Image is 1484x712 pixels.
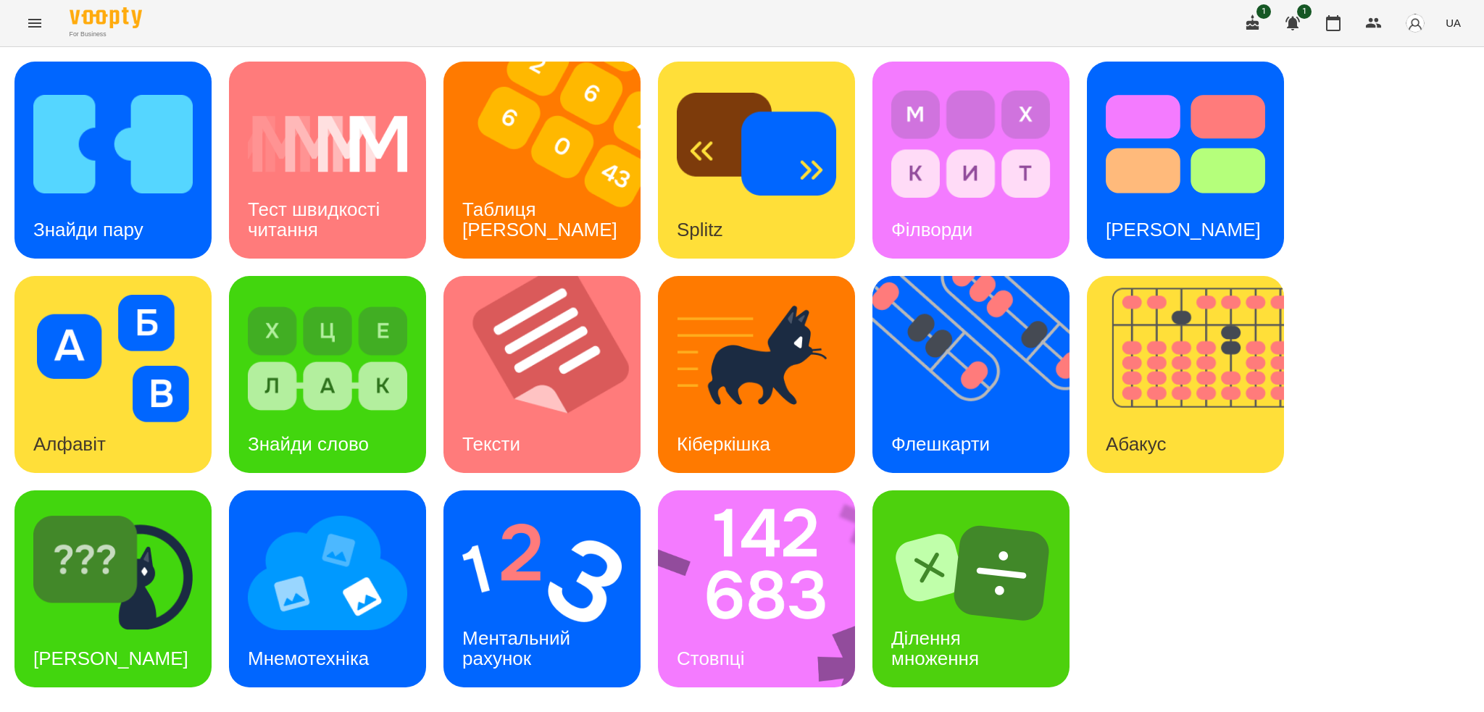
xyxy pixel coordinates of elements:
img: Тексти [443,276,659,473]
span: 1 [1297,4,1312,19]
h3: Знайди пару [33,219,143,240]
h3: Філворди [891,219,972,240]
a: Знайди словоЗнайди слово [229,276,426,473]
h3: Ментальний рахунок [462,627,575,669]
h3: Splitz [677,219,723,240]
a: Тест швидкості читанняТест швидкості читання [229,62,426,259]
img: Тест Струпа [1106,80,1265,208]
button: UA [1440,9,1467,36]
h3: Таблиця [PERSON_NAME] [462,198,617,240]
h3: Стовпці [677,648,744,669]
img: Флешкарти [872,276,1088,473]
img: Алфавіт [33,295,193,422]
a: ФлешкартиФлешкарти [872,276,1070,473]
h3: [PERSON_NAME] [1106,219,1261,240]
h3: Тест швидкості читання [248,198,385,240]
img: Тест швидкості читання [248,80,407,208]
h3: Тексти [462,433,520,455]
h3: [PERSON_NAME] [33,648,188,669]
a: КіберкішкаКіберкішка [658,276,855,473]
img: Філворди [891,80,1051,208]
h3: Алфавіт [33,433,106,455]
img: Знайди пару [33,80,193,208]
img: avatar_s.png [1405,13,1425,33]
h3: Абакус [1106,433,1166,455]
span: For Business [70,30,142,39]
a: Ділення множенняДілення множення [872,490,1070,687]
h3: Кіберкішка [677,433,770,455]
span: 1 [1256,4,1271,19]
a: ФілвордиФілворди [872,62,1070,259]
a: Таблиця ШультеТаблиця [PERSON_NAME] [443,62,641,259]
h3: Ділення множення [891,627,979,669]
a: МнемотехнікаМнемотехніка [229,490,426,687]
a: Тест Струпа[PERSON_NAME] [1087,62,1284,259]
img: Кіберкішка [677,295,836,422]
img: Ментальний рахунок [462,509,622,637]
img: Splitz [677,80,836,208]
img: Мнемотехніка [248,509,407,637]
a: ТекстиТексти [443,276,641,473]
img: Знайди слово [248,295,407,422]
span: UA [1446,15,1461,30]
a: СтовпціСтовпці [658,490,855,687]
img: Знайди Кіберкішку [33,509,193,637]
img: Стовпці [658,490,874,687]
a: Знайди Кіберкішку[PERSON_NAME] [14,490,212,687]
img: Таблиця Шульте [443,62,659,259]
a: АлфавітАлфавіт [14,276,212,473]
img: Voopty Logo [70,7,142,28]
a: Знайди паруЗнайди пару [14,62,212,259]
h3: Флешкарти [891,433,990,455]
img: Абакус [1087,276,1302,473]
img: Ділення множення [891,509,1051,637]
a: Ментальний рахунокМентальний рахунок [443,490,641,687]
h3: Мнемотехніка [248,648,369,669]
a: АбакусАбакус [1087,276,1284,473]
a: SplitzSplitz [658,62,855,259]
h3: Знайди слово [248,433,369,455]
button: Menu [17,6,52,41]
